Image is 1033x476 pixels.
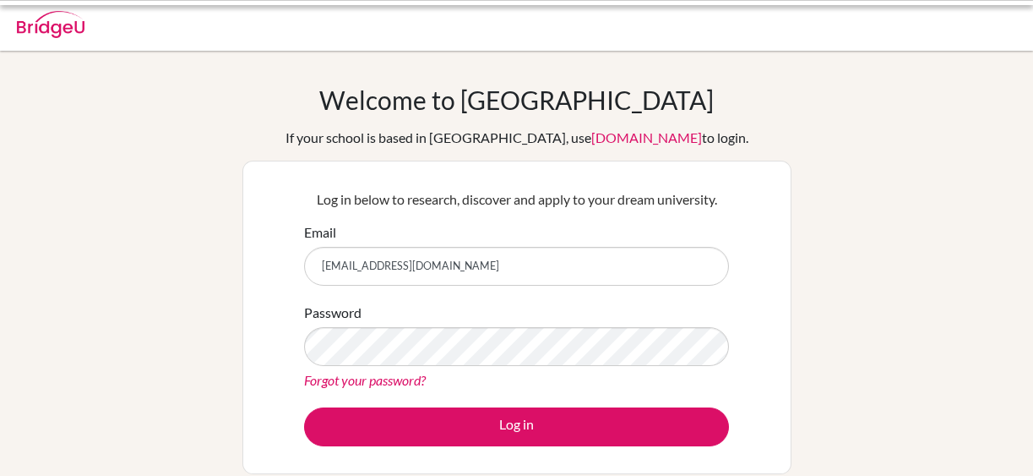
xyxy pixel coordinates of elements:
label: Email [304,222,336,243]
div: If your school is based in [GEOGRAPHIC_DATA], use to login. [285,128,748,148]
a: Forgot your password? [304,372,426,388]
label: Password [304,303,362,323]
p: Log in below to research, discover and apply to your dream university. [304,189,729,210]
a: [DOMAIN_NAME] [591,129,702,145]
button: Log in [304,408,729,446]
img: Bridge-U [17,11,84,38]
h1: Welcome to [GEOGRAPHIC_DATA] [319,85,714,115]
